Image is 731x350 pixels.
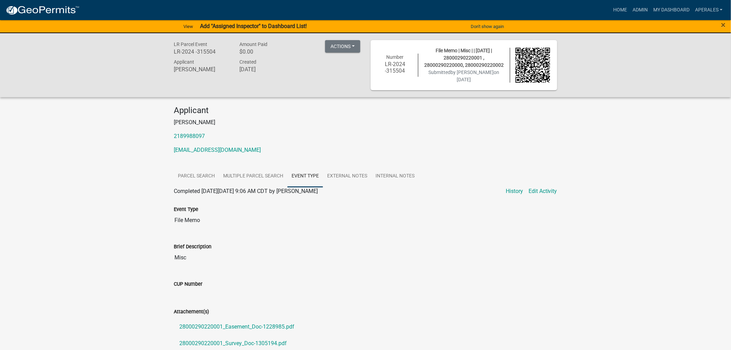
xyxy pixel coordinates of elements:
[174,282,202,287] label: CUP Number
[239,66,295,73] h6: [DATE]
[239,42,267,47] span: Amount Paid
[515,48,551,83] img: QR code
[323,165,371,187] a: External Notes
[181,21,196,32] a: View
[378,61,413,74] h6: LR-2024 -315504
[174,59,194,65] span: Applicant
[239,59,256,65] span: Created
[200,23,307,29] strong: Add "Assigned Inspector" to Dashboard List!
[174,165,219,187] a: Parcel search
[174,42,207,47] span: LR Parcel Event
[287,165,323,187] a: Event Type
[630,3,651,17] a: Admin
[506,187,523,195] a: History
[174,207,198,212] label: Event Type
[651,3,692,17] a: My Dashboard
[174,66,229,73] h6: [PERSON_NAME]
[174,105,557,116] h4: Applicant
[174,133,205,139] a: 2189988097
[529,187,557,195] a: Edit Activity
[371,165,419,187] a: Internal Notes
[174,147,261,153] a: [EMAIL_ADDRESS][DOMAIN_NAME]
[424,48,504,68] span: File Memo | Misc | | [DATE] | 28000290220001 , 28000290220000, 28000290220002
[174,319,557,335] a: 28000290220001_Easement_Doc-1228985.pdf
[429,70,500,82] span: Submitted on [DATE]
[325,40,360,53] button: Actions
[239,48,295,55] h6: $0.00
[721,21,726,29] button: Close
[174,118,557,127] p: [PERSON_NAME]
[174,310,209,314] label: Attachement(s)
[721,20,726,30] span: ×
[174,245,211,249] label: Brief Description
[468,21,507,32] button: Don't show again
[219,165,287,187] a: Multiple Parcel Search
[610,3,630,17] a: Home
[387,54,404,60] span: Number
[174,188,318,194] span: Completed [DATE][DATE] 9:06 AM CDT by [PERSON_NAME]
[451,70,494,75] span: by [PERSON_NAME]
[174,48,229,55] h6: LR-2024 -315504
[692,3,725,17] a: aperales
